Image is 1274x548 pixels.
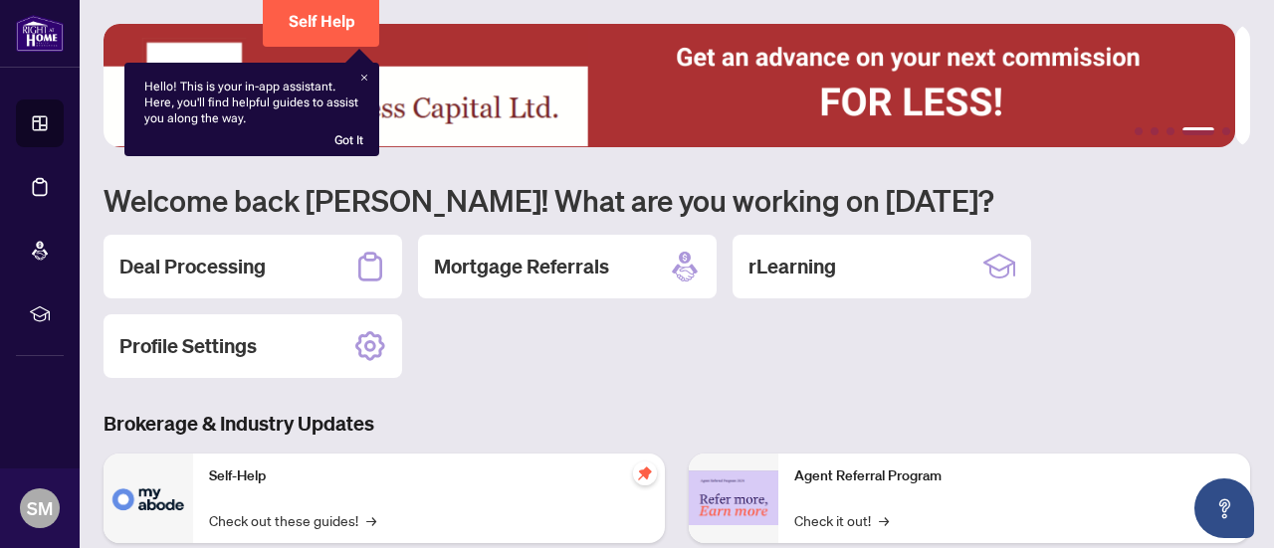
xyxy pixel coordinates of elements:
button: 3 [1167,127,1174,135]
h3: Brokerage & Industry Updates [104,410,1250,438]
div: Hello! This is your in-app assistant. Here, you'll find helpful guides to assist you along the way. [144,79,359,148]
button: 2 [1151,127,1159,135]
h2: Deal Processing [119,253,266,280]
button: 1 [1135,127,1143,135]
p: Agent Referral Program [794,465,1234,487]
img: Agent Referral Program [689,470,778,525]
span: Self Help [289,12,355,31]
img: logo [16,15,64,52]
p: Self-Help [209,465,649,487]
button: 4 [1182,127,1214,135]
span: pushpin [633,461,657,485]
img: Self-Help [104,454,193,543]
span: → [879,509,889,531]
h2: rLearning [748,253,836,280]
div: Got It [334,132,363,148]
a: Check out these guides!→ [209,509,376,531]
h2: Mortgage Referrals [434,253,609,280]
span: → [366,509,376,531]
a: Check it out!→ [794,509,889,531]
span: SM [27,494,53,522]
button: 5 [1222,127,1230,135]
h1: Welcome back [PERSON_NAME]! What are you working on [DATE]? [104,181,1250,219]
h2: Profile Settings [119,332,257,360]
button: Open asap [1194,478,1254,538]
img: Slide 3 [104,24,1235,147]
